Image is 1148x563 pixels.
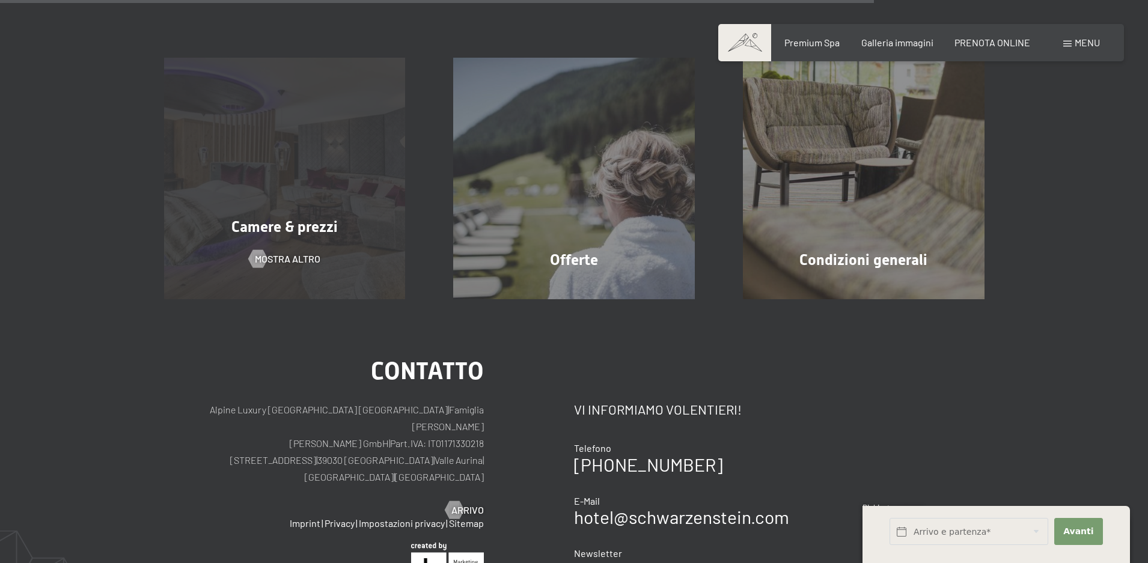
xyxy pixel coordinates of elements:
[863,503,923,513] span: Richiesta express
[164,401,484,485] p: Alpine Luxury [GEOGRAPHIC_DATA] [GEOGRAPHIC_DATA] Famiglia [PERSON_NAME] [PERSON_NAME] GmbH Part....
[550,251,598,269] span: Offerte
[574,547,622,559] span: Newsletter
[140,58,430,299] a: Vacanze in Trentino Alto Adige all'Hotel Schwarzenstein Camere & prezzi mostra altro
[574,401,742,417] span: Vi informiamo volentieri!
[483,454,484,466] span: |
[449,517,484,529] a: Sitemap
[1054,518,1103,545] button: Avanti
[574,495,600,507] span: E-Mail
[1063,526,1093,538] span: Avanti
[574,454,722,475] a: [PHONE_NUMBER]
[451,504,484,517] span: Arrivo
[784,37,840,48] a: Premium Spa
[719,58,1009,299] a: Vacanze in Trentino Alto Adige all'Hotel Schwarzenstein Condizioni generali
[954,37,1030,48] a: PRENOTA ONLINE
[231,218,338,236] span: Camere & prezzi
[290,517,320,529] a: Imprint
[322,517,323,529] span: |
[574,442,611,454] span: Telefono
[371,357,484,385] span: Contatto
[799,251,927,269] span: Condizioni generali
[359,517,445,529] a: Impostazioni privacy
[394,471,395,482] span: |
[861,37,933,48] a: Galleria immagini
[389,437,390,449] span: |
[446,517,448,529] span: |
[325,517,355,529] a: Privacy
[429,58,719,299] a: Vacanze in Trentino Alto Adige all'Hotel Schwarzenstein Offerte
[356,517,358,529] span: |
[574,506,789,528] a: hotel@schwarzenstein.com
[1075,37,1100,48] span: Menu
[433,454,435,466] span: |
[448,404,449,415] span: |
[445,504,484,517] a: Arrivo
[316,454,317,466] span: |
[255,252,320,266] span: mostra altro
